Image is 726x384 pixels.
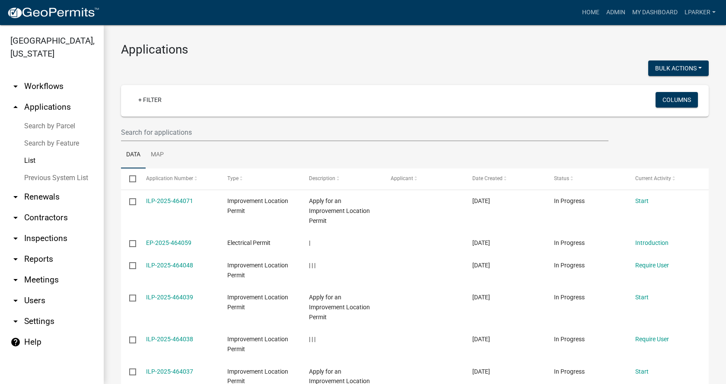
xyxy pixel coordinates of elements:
[146,294,193,301] a: ILP-2025-464039
[309,239,310,246] span: |
[635,294,649,301] a: Start
[309,294,370,321] span: Apply for an Improvement Location Permit
[545,168,627,189] datatable-header-cell: Status
[554,294,585,301] span: In Progress
[10,316,21,327] i: arrow_drop_down
[121,124,608,141] input: Search for applications
[554,336,585,343] span: In Progress
[472,197,490,204] span: 08/14/2025
[579,4,603,21] a: Home
[121,42,709,57] h3: Applications
[146,262,193,269] a: ILP-2025-464048
[146,239,191,246] a: EP-2025-464059
[472,175,503,181] span: Date Created
[635,197,649,204] a: Start
[146,141,169,169] a: Map
[10,254,21,264] i: arrow_drop_down
[309,336,315,343] span: | | |
[227,336,288,352] span: Improvement Location Permit
[146,197,193,204] a: ILP-2025-464071
[635,239,669,246] a: Introduction
[131,92,169,108] a: + Filter
[635,368,649,375] a: Start
[10,275,21,285] i: arrow_drop_down
[146,368,193,375] a: ILP-2025-464037
[554,368,585,375] span: In Progress
[554,175,569,181] span: Status
[146,336,193,343] a: ILP-2025-464038
[656,92,698,108] button: Columns
[554,197,585,204] span: In Progress
[603,4,629,21] a: Admin
[472,336,490,343] span: 08/14/2025
[10,295,21,306] i: arrow_drop_down
[635,336,669,343] a: Require User
[219,168,301,189] datatable-header-cell: Type
[309,262,315,269] span: | | |
[121,141,146,169] a: Data
[10,213,21,223] i: arrow_drop_down
[137,168,219,189] datatable-header-cell: Application Number
[629,4,681,21] a: My Dashboard
[227,294,288,311] span: Improvement Location Permit
[227,262,288,279] span: Improvement Location Permit
[227,197,288,214] span: Improvement Location Permit
[472,294,490,301] span: 08/14/2025
[472,239,490,246] span: 08/14/2025
[10,102,21,112] i: arrow_drop_up
[391,175,413,181] span: Applicant
[10,81,21,92] i: arrow_drop_down
[309,175,335,181] span: Description
[472,368,490,375] span: 08/14/2025
[554,239,585,246] span: In Progress
[10,337,21,347] i: help
[227,175,239,181] span: Type
[635,262,669,269] a: Require User
[146,175,193,181] span: Application Number
[648,60,709,76] button: Bulk Actions
[10,233,21,244] i: arrow_drop_down
[681,4,719,21] a: lparker
[382,168,464,189] datatable-header-cell: Applicant
[309,197,370,224] span: Apply for an Improvement Location Permit
[121,168,137,189] datatable-header-cell: Select
[635,175,671,181] span: Current Activity
[10,192,21,202] i: arrow_drop_down
[472,262,490,269] span: 08/14/2025
[301,168,382,189] datatable-header-cell: Description
[627,168,709,189] datatable-header-cell: Current Activity
[554,262,585,269] span: In Progress
[464,168,546,189] datatable-header-cell: Date Created
[227,239,271,246] span: Electrical Permit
